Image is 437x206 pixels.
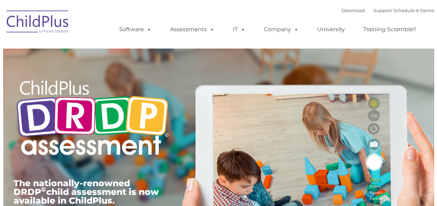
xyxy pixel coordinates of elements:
sup: © [41,186,46,194]
a: Support [373,8,392,13]
span: The nationally-renowned DRDP child assessment is now available in ChildPlus. [14,178,159,206]
a: Training Scramble!! [356,23,423,36]
a: IT [226,23,252,36]
a: Software [112,23,159,36]
img: Copyright - DRDP Logo Light [14,71,171,167]
a: Download [341,8,365,13]
a: Schedule A Demo [393,8,434,13]
font: | [341,8,434,13]
img: ChildPlus by Procare Solutions [3,6,73,40]
a: University [310,23,352,36]
a: Company [257,23,306,36]
a: Assessments [163,23,221,36]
